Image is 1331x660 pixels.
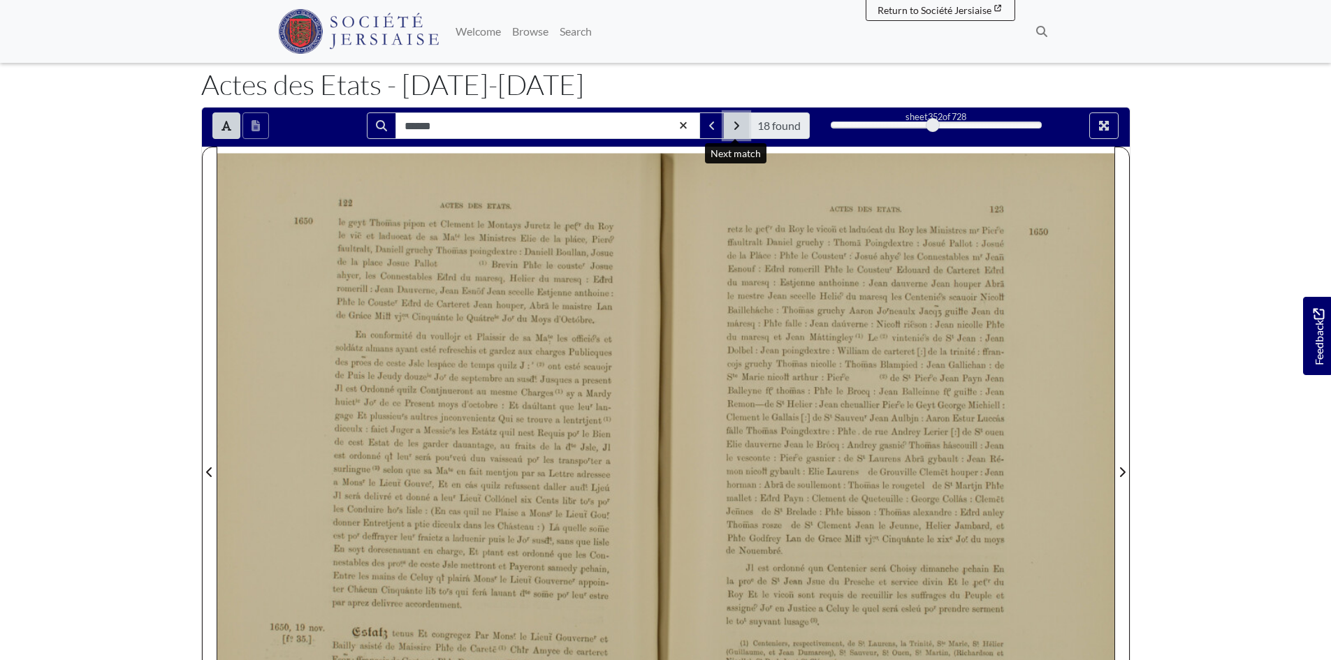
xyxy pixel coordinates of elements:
span: 18 found [757,117,801,134]
button: Open transcription window [242,112,269,139]
a: Welcome [450,17,507,45]
div: Next match [705,143,766,163]
div: sheet of 728 [831,110,1042,124]
span: Return to Société Jersiaise [878,4,991,16]
h1: Actes des Etats - [DATE]-[DATE] [201,68,1130,101]
button: Toggle text selection (Alt+T) [212,112,240,139]
a: Société Jersiaise logo [278,6,439,57]
span: Feedback [1310,309,1327,365]
a: Search [554,17,597,45]
span: 352 [928,111,943,122]
input: Search for [395,112,700,139]
img: Société Jersiaise [278,9,439,54]
button: Full screen mode [1089,112,1119,139]
button: Next Match [724,112,749,139]
button: Previous Match [699,112,725,139]
button: Search [367,112,396,139]
a: Browse [507,17,554,45]
a: Would you like to provide feedback? [1303,297,1331,375]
